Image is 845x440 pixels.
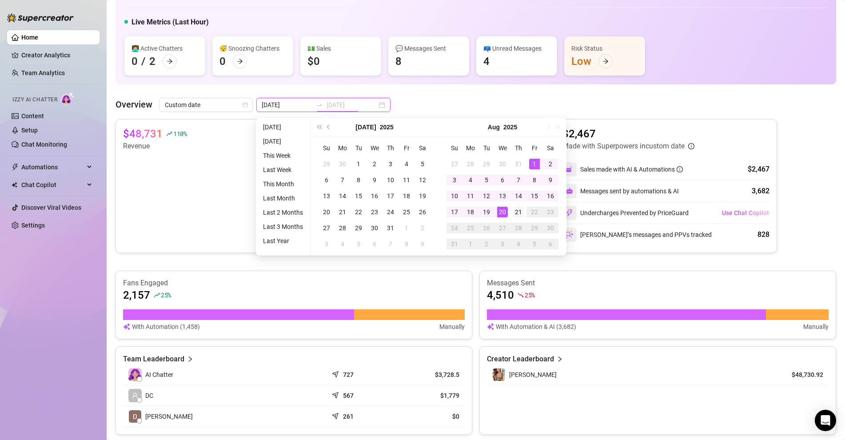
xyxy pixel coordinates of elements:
[337,223,348,233] div: 28
[494,236,510,252] td: 2025-09-03
[367,172,383,188] td: 2025-07-09
[353,175,364,185] div: 8
[21,204,81,211] a: Discover Viral Videos
[116,98,152,111] article: Overview
[145,370,173,380] span: AI Chatter
[721,206,769,220] button: Use Chat Copilot
[383,204,399,220] td: 2025-07-24
[154,292,160,298] span: rise
[367,220,383,236] td: 2025-07-30
[483,54,490,68] div: 4
[513,191,524,201] div: 14
[399,188,415,204] td: 2025-07-18
[259,236,307,246] li: Last Year
[542,236,558,252] td: 2025-09-06
[446,156,462,172] td: 2025-07-27
[353,207,364,217] div: 22
[337,239,348,249] div: 4
[367,236,383,252] td: 2025-08-06
[415,156,430,172] td: 2025-07-05
[545,207,556,217] div: 23
[351,220,367,236] td: 2025-07-29
[525,291,535,299] span: 25 %
[132,44,198,53] div: 👩‍💻 Active Chatters
[602,58,609,64] span: arrow-right
[132,322,200,332] article: With Automation (1,458)
[494,204,510,220] td: 2025-08-20
[337,175,348,185] div: 7
[399,140,415,156] th: Fr
[510,156,526,172] td: 2025-07-31
[446,204,462,220] td: 2025-08-17
[367,204,383,220] td: 2025-07-23
[132,17,209,28] h5: Live Metrics (Last Hour)
[401,175,412,185] div: 11
[21,48,92,62] a: Creator Analytics
[401,159,412,169] div: 4
[497,159,508,169] div: 30
[493,368,505,381] img: Linda
[510,204,526,220] td: 2025-08-21
[243,102,248,108] span: calendar
[510,236,526,252] td: 2025-09-04
[462,236,478,252] td: 2025-09-01
[449,239,460,249] div: 31
[722,209,769,216] span: Use Chat Copilot
[129,410,141,423] img: DeeDee Song
[752,186,769,196] div: 3,682
[562,206,689,220] div: Undercharges Prevented by PriceGuard
[465,223,476,233] div: 25
[21,127,38,134] a: Setup
[383,188,399,204] td: 2025-07-17
[748,164,769,175] div: $2,467
[415,220,430,236] td: 2025-08-02
[415,140,430,156] th: Sa
[688,143,694,149] span: info-circle
[167,58,173,64] span: arrow-right
[351,140,367,156] th: Tu
[465,207,476,217] div: 18
[494,220,510,236] td: 2025-08-27
[481,239,492,249] div: 2
[237,58,243,64] span: arrow-right
[417,223,428,233] div: 2
[332,369,341,378] span: send
[526,188,542,204] td: 2025-08-15
[545,175,556,185] div: 9
[12,182,17,188] img: Chat Copilot
[481,159,492,169] div: 29
[446,220,462,236] td: 2025-08-24
[478,204,494,220] td: 2025-08-19
[439,322,465,332] article: Manually
[417,207,428,217] div: 26
[529,223,540,233] div: 29
[219,44,286,53] div: 😴 Snoozing Chatters
[677,166,683,172] span: info-circle
[399,220,415,236] td: 2025-08-01
[478,172,494,188] td: 2025-08-05
[383,236,399,252] td: 2025-08-07
[219,54,226,68] div: 0
[571,44,638,53] div: Risk Status
[319,188,335,204] td: 2025-07-13
[417,159,428,169] div: 5
[494,188,510,204] td: 2025-08-13
[529,207,540,217] div: 22
[353,223,364,233] div: 29
[383,156,399,172] td: 2025-07-03
[321,159,332,169] div: 29
[307,44,374,53] div: 💵 Sales
[449,191,460,201] div: 10
[478,236,494,252] td: 2025-09-02
[351,156,367,172] td: 2025-07-01
[399,172,415,188] td: 2025-07-11
[481,191,492,201] div: 12
[319,156,335,172] td: 2025-06-29
[145,412,193,421] span: [PERSON_NAME]
[314,118,324,136] button: Last year (Control + left)
[335,188,351,204] td: 2025-07-14
[128,368,142,381] img: izzy-ai-chatter-avatar-DDCN_rTZ.svg
[123,127,163,141] article: $48,731
[446,172,462,188] td: 2025-08-03
[369,159,380,169] div: 2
